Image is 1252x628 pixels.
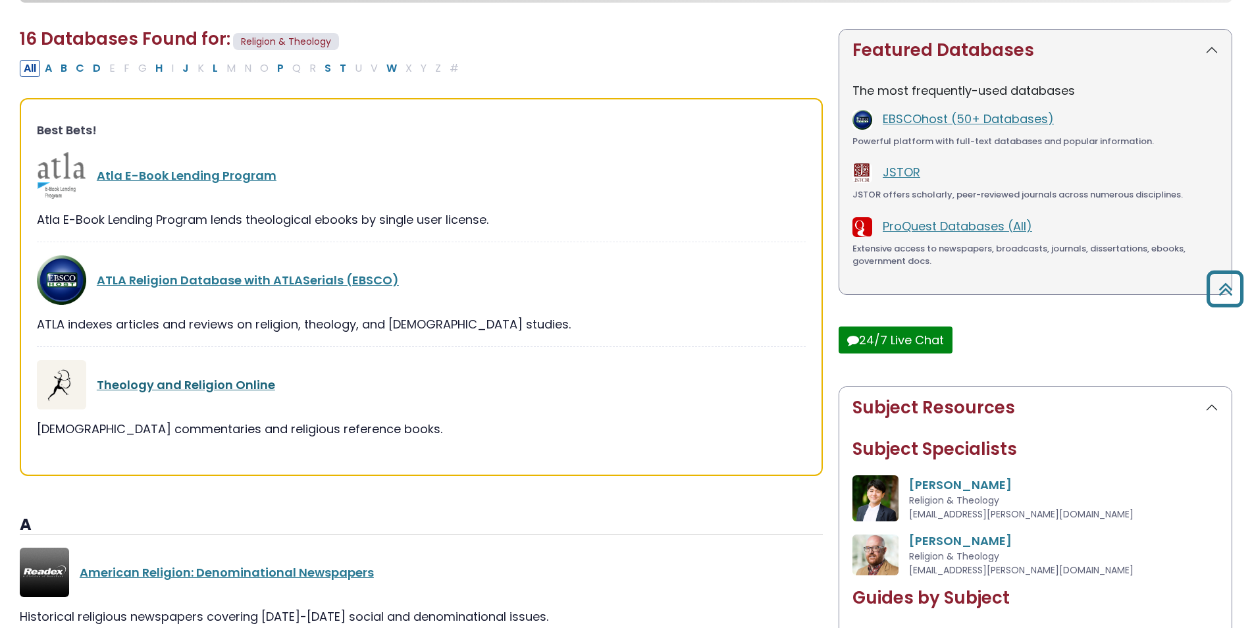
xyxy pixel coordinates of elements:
button: Filter Results W [382,60,401,77]
img: Sam Ha [852,475,899,521]
span: [EMAIL_ADDRESS][PERSON_NAME][DOMAIN_NAME] [909,563,1134,577]
div: Extensive access to newspapers, broadcasts, journals, dissertations, ebooks, government docs. [852,242,1218,268]
div: Powerful platform with full-text databases and popular information. [852,135,1218,148]
div: Historical religious newspapers covering [DATE]-[DATE] social and denominational issues. [20,608,823,625]
button: Filter Results C [72,60,88,77]
a: American Religion: Denominational Newspapers [80,564,374,581]
button: Filter Results P [273,60,288,77]
button: Filter Results L [209,60,222,77]
button: Filter Results S [321,60,335,77]
button: Subject Resources [839,387,1232,429]
a: Theology and Religion Online [97,377,275,393]
button: 24/7 Live Chat [839,327,952,353]
span: Religion & Theology [909,494,999,507]
span: 16 Databases Found for: [20,27,230,51]
button: Filter Results T [336,60,350,77]
button: Filter Results D [89,60,105,77]
div: Atla E-Book Lending Program lends theological ebooks by single user license. [37,211,806,228]
span: Religion & Theology [233,33,339,51]
button: Filter Results B [57,60,71,77]
a: ATLA Religion Database with ATLASerials (EBSCO) [97,272,399,288]
button: Filter Results A [41,60,56,77]
p: The most frequently-used databases [852,82,1218,99]
button: Featured Databases [839,30,1232,71]
a: [PERSON_NAME] [909,477,1012,493]
a: Atla E-Book Lending Program [97,167,276,184]
h2: Subject Specialists [852,439,1218,459]
h3: Best Bets! [37,123,806,138]
a: EBSCOhost (50+ Databases) [883,111,1054,127]
h2: Guides by Subject [852,588,1218,608]
img: Jeff Lash [852,535,899,575]
a: [PERSON_NAME] [909,533,1012,549]
a: ProQuest Databases (All) [883,218,1032,234]
div: ATLA indexes articles and reviews on religion, theology, and [DEMOGRAPHIC_DATA] studies. [37,315,806,333]
div: [DEMOGRAPHIC_DATA] commentaries and religious reference books. [37,420,806,438]
span: [EMAIL_ADDRESS][PERSON_NAME][DOMAIN_NAME] [909,508,1134,521]
h3: A [20,515,823,535]
span: Religion & Theology [909,550,999,563]
button: All [20,60,40,77]
div: Alpha-list to filter by first letter of database name [20,59,464,76]
button: Filter Results J [178,60,193,77]
a: JSTOR [883,164,920,180]
a: Back to Top [1201,276,1249,301]
div: JSTOR offers scholarly, peer-reviewed journals across numerous disciplines. [852,188,1218,201]
button: Filter Results H [151,60,167,77]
